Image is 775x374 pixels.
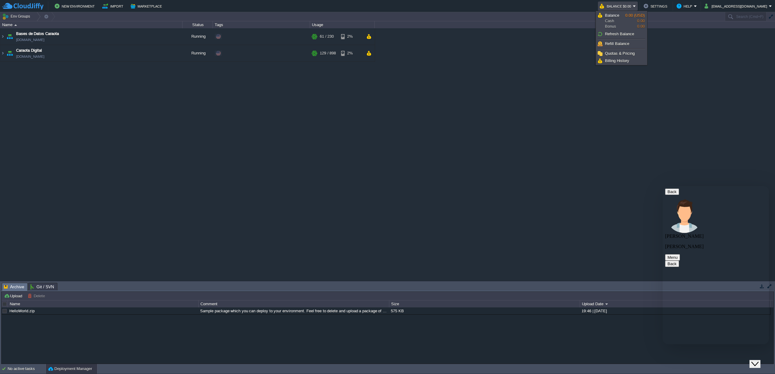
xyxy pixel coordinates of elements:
[600,2,633,10] button: Balance $0.00
[213,21,310,28] div: Tags
[4,293,24,299] button: Upload
[48,366,92,372] button: Deployment Manager
[0,28,5,45] img: AMDAwAAAACH5BAEAAAAALAAAAAABAAEAAAICRAEAOw==
[677,2,694,10] button: Help
[580,300,770,307] div: Upload Date
[28,293,47,299] button: Delete
[580,307,770,314] div: 19:46 | [DATE]
[16,54,44,60] a: [DOMAIN_NAME]
[4,283,24,291] span: Archive
[597,12,646,30] a: BalanceCashBonus0.00 (USD)0.000.00
[749,350,769,368] iframe: chat widget
[16,37,44,43] span: [DOMAIN_NAME]
[605,51,635,56] span: Quotas & Pricing
[199,300,389,307] div: Comment
[199,307,389,314] div: Sample package which you can deploy to your environment. Feel free to delete and upload a package...
[605,58,629,63] span: Billing History
[625,13,645,29] span: 0.00 0.00
[605,32,634,36] span: Refresh Balance
[597,31,646,37] a: Refresh Balance
[605,13,619,18] span: Balance
[30,283,54,290] span: Git / SVN
[2,2,43,10] img: CloudJiffy
[8,300,198,307] div: Name
[55,2,97,10] button: New Environment
[605,41,629,46] span: Refill Balance
[605,13,625,29] span: Cash Bonus
[341,28,361,45] div: 2%
[183,45,213,61] div: Running
[310,21,374,28] div: Usage
[0,45,5,61] img: AMDAwAAAACH5BAEAAAAALAAAAAABAAEAAAICRAEAOw==
[625,13,645,18] span: 0.00 (USD)
[320,45,336,61] div: 129 / 898
[597,57,646,64] a: Billing History
[8,364,46,374] div: No active tasks
[597,50,646,57] a: Quotas & Pricing
[597,40,646,47] a: Refill Balance
[341,45,361,61] div: 2%
[102,2,125,10] button: Import
[389,307,579,314] div: 575 KB
[390,300,580,307] div: Size
[705,2,769,10] button: [EMAIL_ADDRESS][DOMAIN_NAME]
[131,2,164,10] button: Marketplace
[16,31,59,37] a: Bases de Datos Caraota
[644,2,669,10] button: Settings
[1,21,182,28] div: Name
[320,28,334,45] div: 61 / 230
[5,28,14,45] img: AMDAwAAAACH5BAEAAAAALAAAAAABAAEAAAICRAEAOw==
[14,24,17,26] img: AMDAwAAAACH5BAEAAAAALAAAAAABAAEAAAICRAEAOw==
[183,21,213,28] div: Status
[16,47,42,54] a: Caraota Digital
[183,28,213,45] div: Running
[5,45,14,61] img: AMDAwAAAACH5BAEAAAAALAAAAAABAAEAAAICRAEAOw==
[9,309,35,313] a: HelloWorld.zip
[663,186,769,344] iframe: chat widget
[2,12,32,21] button: Env Groups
